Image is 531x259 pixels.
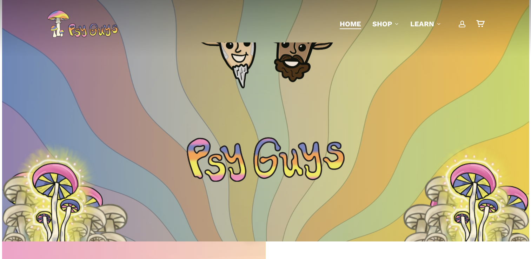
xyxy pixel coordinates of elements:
a: Shop [372,19,399,29]
span: Learn [410,20,434,28]
a: Home [340,19,361,29]
span: Home [340,20,361,28]
img: Illustration of a cluster of tall mushrooms with light caps and dark gills, viewed from below. [424,148,529,257]
a: Learn [410,19,441,29]
img: PsyGuys [47,10,118,38]
img: Illustration of a cluster of tall mushrooms with light caps and dark gills, viewed from below. [2,148,107,257]
img: Psychedelic PsyGuys Text Logo [187,137,345,182]
span: Shop [372,20,392,28]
